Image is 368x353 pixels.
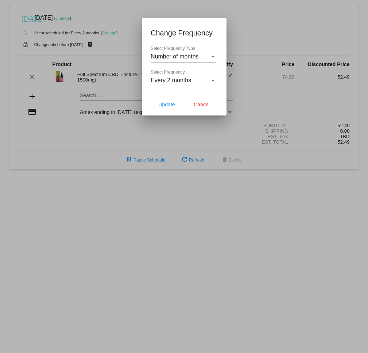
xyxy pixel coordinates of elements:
span: Number of months [151,53,199,60]
span: Update [158,102,175,107]
span: Every 2 months [151,77,191,83]
span: Cancel [194,102,210,107]
mat-select: Select Frequency Type [151,53,216,60]
button: Cancel [186,98,218,111]
mat-select: Select Frequency [151,77,216,84]
h1: Change Frequency [151,27,218,39]
button: Update [151,98,183,111]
